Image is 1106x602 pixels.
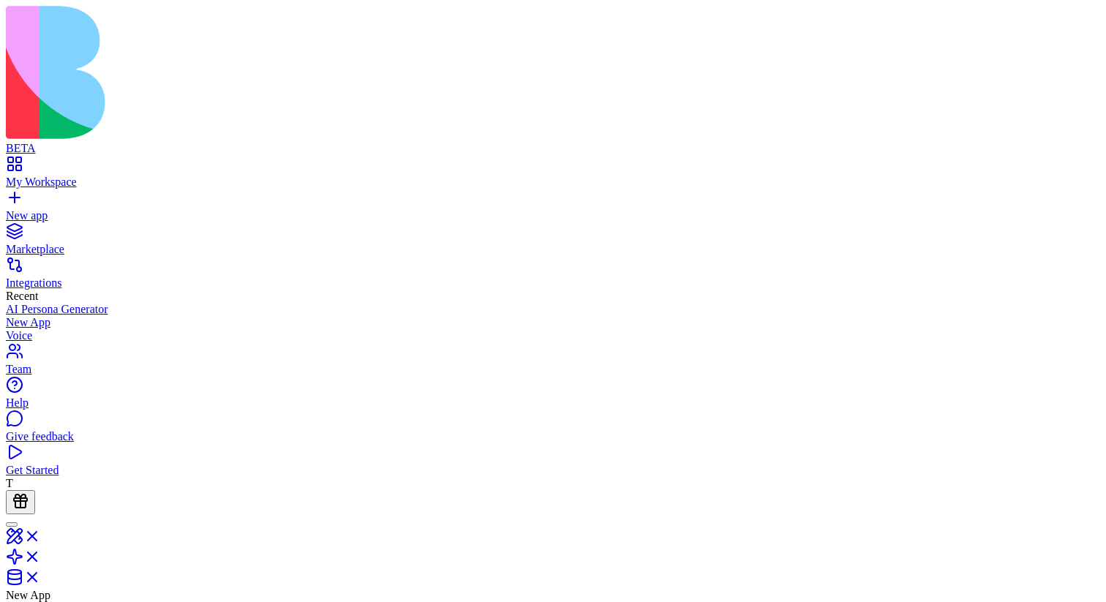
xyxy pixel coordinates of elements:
span: Recent [6,290,38,302]
a: Marketplace [6,230,1100,256]
a: Voice [6,329,1100,342]
div: My Workspace [6,176,1100,189]
a: My Workspace [6,162,1100,189]
a: Team [6,350,1100,376]
div: New app [6,209,1100,222]
div: BETA [6,142,1100,155]
div: Team [6,363,1100,376]
div: Integrations [6,276,1100,290]
a: AI Persona Generator [6,303,1100,316]
a: Get Started [6,451,1100,477]
div: Give feedback [6,430,1100,443]
span: New App [6,589,50,601]
a: Help [6,383,1100,410]
a: New app [6,196,1100,222]
div: Get Started [6,464,1100,477]
a: Integrations [6,263,1100,290]
div: Marketplace [6,243,1100,256]
a: New App [6,316,1100,329]
div: Help [6,396,1100,410]
img: logo [6,6,594,139]
span: T [6,477,13,489]
a: Give feedback [6,417,1100,443]
a: BETA [6,129,1100,155]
